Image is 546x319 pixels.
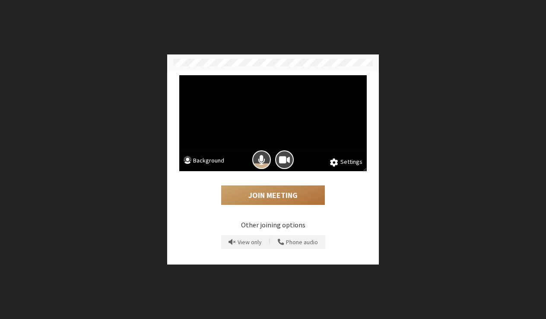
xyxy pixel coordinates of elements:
span: Phone audio [286,239,318,246]
button: Background [184,156,224,167]
p: Other joining options [179,220,367,230]
span: | [269,236,270,248]
button: Prevent echo when there is already an active mic and speaker in the room. [225,235,265,249]
button: Use your phone for mic and speaker while you view the meeting on this device. [275,235,321,249]
button: Join Meeting [221,185,325,205]
span: View only [238,239,262,246]
button: Settings [330,157,362,167]
button: Camera is on [275,150,294,169]
button: Mic is on [252,150,271,169]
